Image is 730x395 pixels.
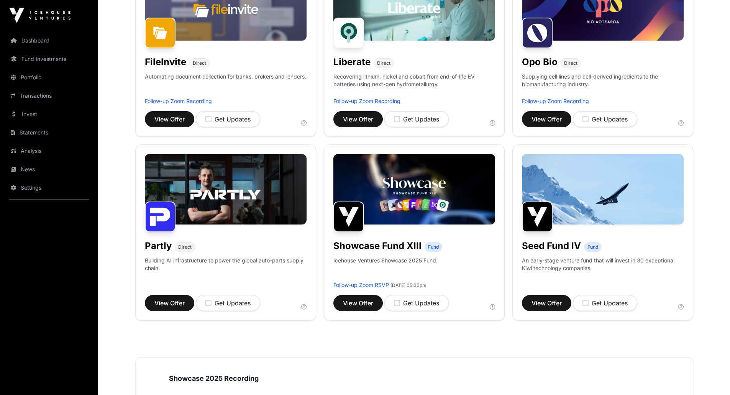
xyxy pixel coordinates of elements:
p: An early-stage venture fund that will invest in 30 exceptional Kiwi technology companies. [522,257,684,272]
button: View Offer [333,111,383,127]
h1: Showcase Fund XIII [333,240,422,252]
div: Get Updates [205,298,251,308]
div: Get Updates [582,298,628,308]
a: Follow-up Zoom Recording [333,98,400,104]
img: Showcase-Fund-Banner-1.jpg [333,154,495,225]
button: View Offer [145,295,194,311]
span: Fund [428,244,439,250]
img: Seed Fund IV [522,202,553,232]
img: Partly [145,202,176,232]
a: Dashboard [6,32,92,49]
span: Direct [564,60,577,66]
button: View Offer [522,111,571,127]
span: View Offer [154,115,185,124]
a: Fund Investments [6,51,92,67]
img: Partly-Banner.jpg [145,154,307,225]
button: Get Updates [384,111,449,127]
img: image-1600x800.jpg [522,154,684,225]
button: Get Updates [196,111,260,127]
img: Opo Bio [522,18,553,48]
button: Get Updates [573,111,637,127]
h1: Opo Bio [522,56,558,68]
button: Get Updates [573,295,637,311]
a: Settings [6,179,92,196]
div: Get Updates [394,115,439,124]
span: View Offer [532,298,562,308]
span: Fund [587,244,598,250]
h1: FileInvite [145,56,186,68]
a: News [6,161,92,178]
div: Get Updates [394,298,439,308]
p: Recovering lithium, nickel and cobalt from end-of-life EV batteries using next-gen hydrometallurgy. [333,73,495,97]
p: Supplying cell lines and cell-derived ingredients to the biomanufacturing industry. [522,73,684,88]
a: Follow-up Zoom RSVP [333,282,389,288]
a: Transactions [6,87,92,104]
button: View Offer [333,295,383,311]
img: Liberate [333,18,364,48]
a: Portfolio [6,69,92,86]
span: View Offer [343,298,373,308]
span: Direct [377,60,390,66]
button: View Offer [145,111,194,127]
p: Automating document collection for banks, brokers and lenders. [145,73,306,97]
button: Get Updates [384,295,449,311]
h1: Liberate [333,56,371,68]
p: Building AI infrastructure to power the global auto-parts supply chain. [145,257,307,281]
a: Statements [6,124,92,141]
iframe: Chat Widget [692,358,730,395]
a: Analysis [6,143,92,159]
span: Direct [193,60,206,66]
button: View Offer [522,295,571,311]
img: Showcase Fund XIII [333,202,364,232]
a: Follow-up Zoom Recording [145,98,212,104]
div: Get Updates [205,115,251,124]
strong: Showcase 2025 Recording [169,374,259,382]
a: Follow-up Zoom Recording [522,98,589,104]
span: View Offer [343,115,373,124]
h1: Partly [145,240,172,252]
img: FileInvite [145,18,176,48]
a: Invest [6,106,92,123]
button: Get Updates [196,295,260,311]
div: Get Updates [582,115,628,124]
span: View Offer [154,298,185,308]
img: Icehouse Ventures Logo [9,8,71,23]
h1: Seed Fund IV [522,240,581,252]
p: Icehouse Ventures Showcase 2025 Fund. [333,257,438,264]
span: [DATE] 05:00pm [390,282,427,288]
span: Direct [178,244,192,250]
span: View Offer [532,115,562,124]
